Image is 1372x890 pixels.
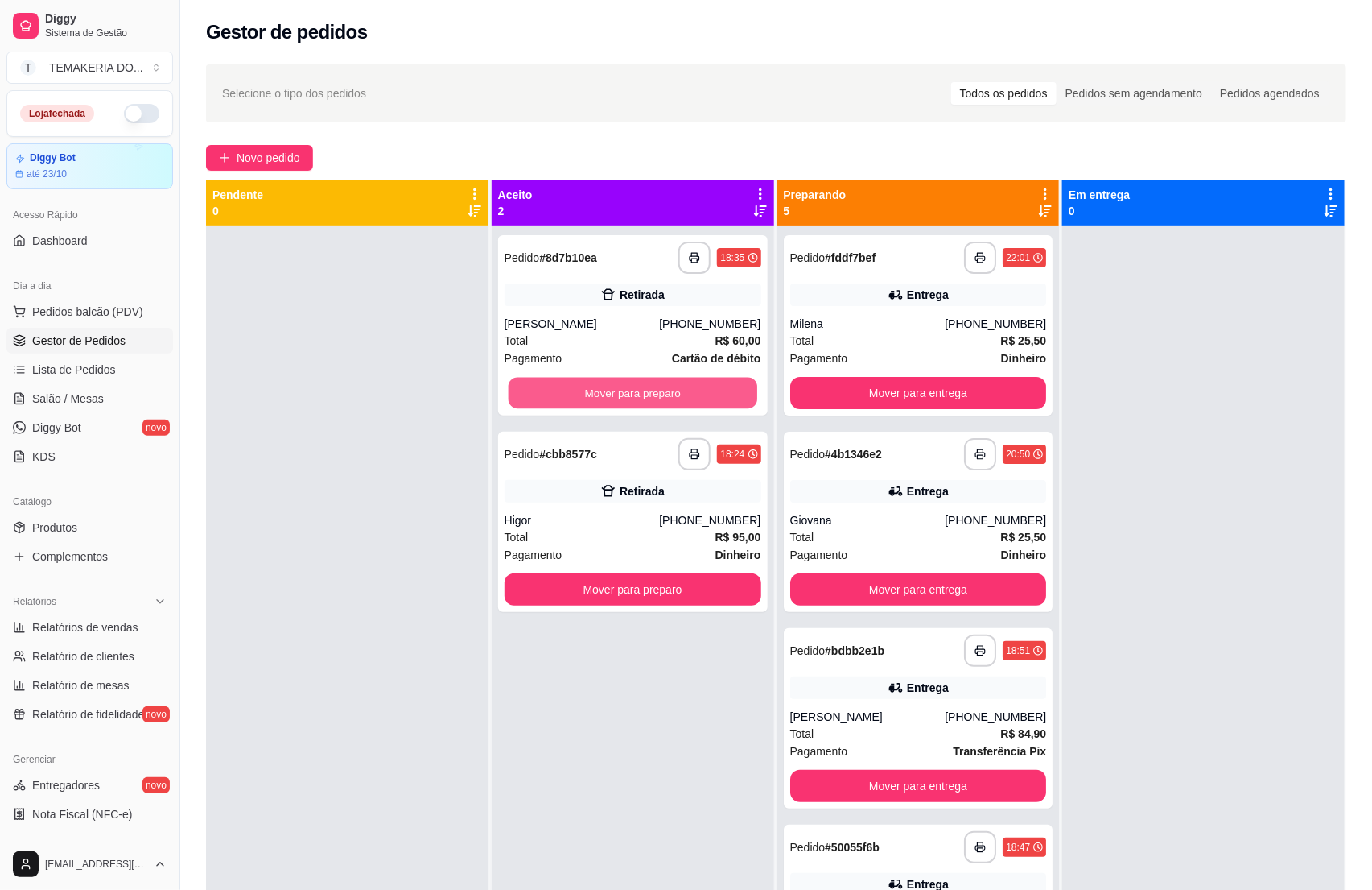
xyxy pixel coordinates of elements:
span: Pagamento [505,546,562,564]
strong: R$ 95,00 [715,531,761,544]
button: Mover para preparo [505,573,761,606]
span: Lista de Pedidos [32,362,116,378]
strong: # 50055f6b [825,841,880,854]
strong: Transferência Pix [953,745,1046,758]
div: Todos os pedidos [951,82,1057,105]
a: Relatório de fidelidadenovo [6,702,173,727]
div: TEMAKERIA DO ... [49,60,143,76]
strong: # 8d7b10ea [539,251,597,264]
span: Pedido [790,251,826,264]
article: Diggy Bot [30,152,76,164]
a: Nota Fiscal (NFC-e) [6,801,173,827]
span: Total [790,528,814,546]
div: Giovana [790,512,946,528]
span: Pedido [790,841,826,854]
span: Pagamento [790,743,848,760]
strong: R$ 25,50 [1000,531,1046,544]
span: Entregadores [32,777,100,793]
span: Pedidos balcão (PDV) [32,304,143,320]
button: Novo pedido [206,145,313,171]
span: Relatório de clientes [32,648,134,664]
span: Relatórios [13,595,56,608]
div: Acesso Rápido [6,202,173,228]
button: Mover para entrega [790,573,1047,606]
a: Complementos [6,544,173,569]
span: Nota Fiscal (NFC-e) [32,806,132,822]
div: [PHONE_NUMBER] [659,316,760,332]
div: [PHONE_NUMBER] [945,316,1046,332]
span: Diggy [45,12,167,27]
span: T [20,60,36,76]
div: 18:35 [720,251,744,264]
span: Produtos [32,520,77,536]
p: 0 [1069,203,1130,219]
span: Pedido [505,251,540,264]
a: DiggySistema de Gestão [6,6,173,45]
span: Sistema de Gestão [45,27,167,39]
a: Relatórios de vendas [6,615,173,640]
button: Mover para entrega [790,377,1047,409]
div: Catálogo [6,489,173,515]
span: Pedido [505,448,540,461]
p: Preparando [784,187,847,203]
div: [PHONE_NUMBER] [659,512,760,528]
div: 22:01 [1006,251,1030,264]
span: Complementos [32,548,108,565]
div: Retirada [620,287,665,303]
span: Relatórios de vendas [32,619,138,635]
a: Diggy Botnovo [6,415,173,441]
span: Diggy Bot [32,420,81,436]
article: até 23/10 [27,168,67,180]
a: Relatório de mesas [6,673,173,698]
p: 0 [212,203,263,219]
strong: Dinheiro [1000,352,1046,365]
span: Total [790,332,814,350]
span: Pedido [790,644,826,657]
span: Pagamento [505,350,562,367]
a: Dashboard [6,228,173,254]
span: Relatório de fidelidade [32,706,144,722]
span: Relatório de mesas [32,677,130,693]
p: Em entrega [1069,187,1130,203]
div: 18:47 [1006,841,1030,854]
span: Gestor de Pedidos [32,333,126,349]
a: KDS [6,444,173,470]
strong: Cartão de débito [672,352,760,365]
button: [EMAIL_ADDRESS][DOMAIN_NAME] [6,845,173,884]
strong: R$ 84,90 [1000,727,1046,740]
button: Mover para preparo [509,378,757,409]
span: Total [505,528,529,546]
h2: Gestor de pedidos [206,19,368,45]
strong: # 4b1346e2 [825,448,882,461]
div: Pedidos agendados [1211,82,1329,105]
div: 18:24 [720,448,744,461]
div: Pedidos sem agendamento [1057,82,1211,105]
strong: # cbb8577c [539,448,597,461]
a: Controle de caixa [6,830,173,856]
a: Diggy Botaté 23/10 [6,143,173,189]
strong: Dinheiro [1000,548,1046,561]
button: Select a team [6,52,173,84]
div: Entrega [907,287,949,303]
div: [PHONE_NUMBER] [945,709,1046,725]
div: [PERSON_NAME] [790,709,946,725]
span: Novo pedido [237,149,300,167]
strong: R$ 60,00 [715,334,761,347]
span: Total [790,725,814,743]
a: Gestor de Pedidos [6,328,173,354]
a: Entregadoresnovo [6,772,173,798]
span: [EMAIL_ADDRESS][DOMAIN_NAME] [45,858,147,871]
div: Higor [505,512,660,528]
span: Total [505,332,529,350]
strong: # bdbb2e1b [825,644,884,657]
div: [PHONE_NUMBER] [945,512,1046,528]
a: Salão / Mesas [6,386,173,412]
div: Entrega [907,680,949,696]
button: Mover para entrega [790,770,1047,802]
p: 2 [498,203,533,219]
span: Salão / Mesas [32,391,104,407]
div: Dia a dia [6,273,173,299]
strong: R$ 25,50 [1000,334,1046,347]
button: Pedidos balcão (PDV) [6,299,173,325]
p: Pendente [212,187,263,203]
